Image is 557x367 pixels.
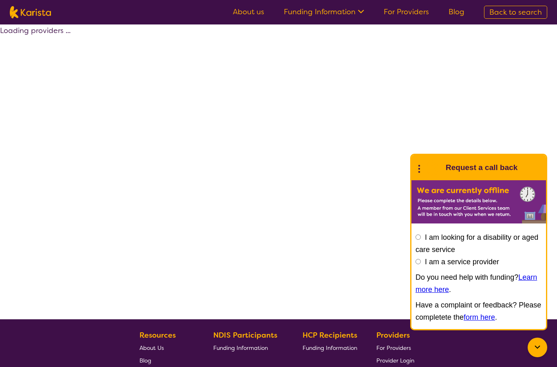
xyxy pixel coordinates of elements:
[411,180,546,223] img: Karista offline chat form to request call back
[425,258,499,266] label: I am a service provider
[376,344,411,352] span: For Providers
[376,357,414,364] span: Provider Login
[449,7,464,17] a: Blog
[376,354,414,367] a: Provider Login
[139,341,194,354] a: About Us
[489,7,542,17] span: Back to search
[416,271,542,296] p: Do you need help with funding? .
[446,161,517,174] h1: Request a call back
[213,344,268,352] span: Funding Information
[416,233,538,254] label: I am looking for a disability or aged care service
[139,354,194,367] a: Blog
[213,341,283,354] a: Funding Information
[464,313,495,321] a: form here
[303,344,357,352] span: Funding Information
[376,341,414,354] a: For Providers
[213,330,277,340] b: NDIS Participants
[284,7,364,17] a: Funding Information
[139,344,164,352] span: About Us
[139,330,176,340] b: Resources
[424,159,441,176] img: Karista
[303,341,357,354] a: Funding Information
[10,6,51,18] img: Karista logo
[384,7,429,17] a: For Providers
[484,6,547,19] a: Back to search
[416,299,542,323] p: Have a complaint or feedback? Please completete the .
[139,357,151,364] span: Blog
[376,330,410,340] b: Providers
[233,7,264,17] a: About us
[303,330,357,340] b: HCP Recipients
